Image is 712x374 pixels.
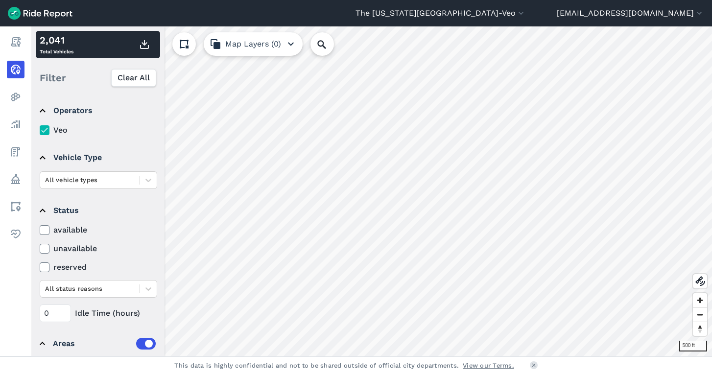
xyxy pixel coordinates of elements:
a: Heatmaps [7,88,24,106]
label: Veo [40,124,157,136]
a: Health [7,225,24,243]
button: Reset bearing to north [693,322,707,336]
div: Filter [36,63,160,93]
button: Zoom in [693,293,707,307]
a: Policy [7,170,24,188]
label: available [40,224,157,236]
div: 2,041 [40,33,73,47]
a: View our Terms. [463,361,514,370]
button: Clear All [111,69,156,87]
div: 500 ft [679,341,707,351]
a: Realtime [7,61,24,78]
canvas: Map [31,26,712,356]
div: Idle Time (hours) [40,304,157,322]
button: Zoom out [693,307,707,322]
a: Report [7,33,24,51]
summary: Vehicle Type [40,144,156,171]
summary: Operators [40,97,156,124]
a: Areas [7,198,24,215]
button: The [US_STATE][GEOGRAPHIC_DATA]-Veo [356,7,526,19]
button: Map Layers (0) [204,32,303,56]
div: Total Vehicles [40,33,73,56]
a: Analyze [7,116,24,133]
label: reserved [40,261,157,273]
summary: Status [40,197,156,224]
summary: Areas [40,330,156,357]
img: Ride Report [8,7,72,20]
div: Areas [53,338,156,350]
input: Search Location or Vehicles [310,32,350,56]
a: Fees [7,143,24,161]
label: unavailable [40,243,157,255]
button: [EMAIL_ADDRESS][DOMAIN_NAME] [557,7,704,19]
span: Clear All [118,72,150,84]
